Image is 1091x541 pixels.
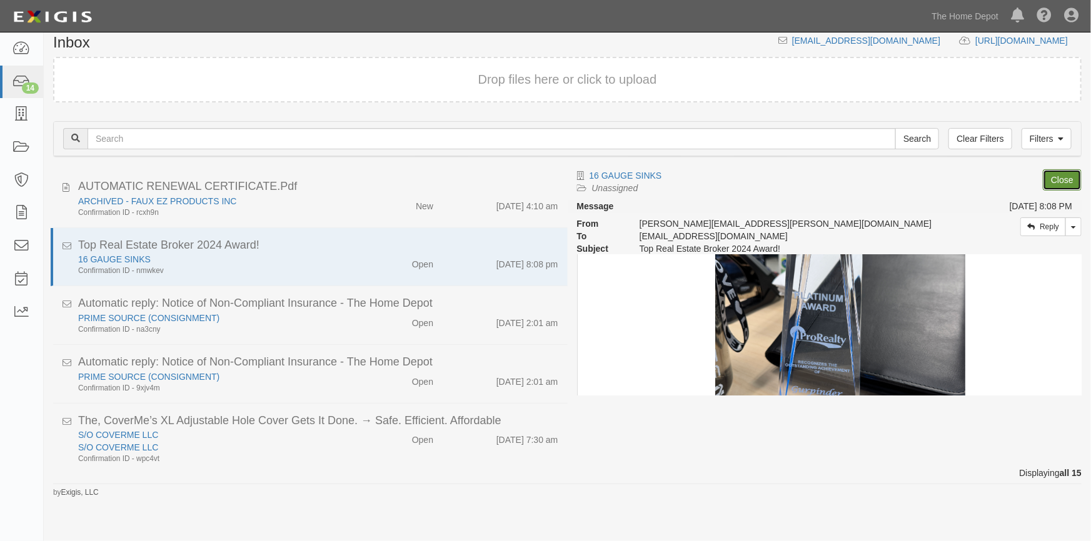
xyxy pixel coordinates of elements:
div: Confirmation ID - wpc4vt [78,454,350,464]
a: S/O COVERME LLC [78,442,158,452]
div: Confirmation ID - rcxh9n [78,207,350,218]
div: party-nhffar@sbainsurance.homedepot.com [630,230,944,242]
b: all 15 [1060,468,1082,478]
a: Filters [1022,128,1072,149]
a: Exigis, LLC [61,488,99,497]
div: AUTOMATIC RENEWAL CERTIFICATE.Pdf [78,179,558,195]
h1: Inbox [53,34,90,51]
div: [DATE] 2:01 am [496,312,558,329]
div: Open [412,429,433,446]
div: [DATE] 8:08 PM [1010,200,1072,212]
div: Open [412,370,433,388]
strong: Subject [568,242,630,255]
small: by [53,487,99,498]
div: Confirmation ID - nmwkev [78,266,350,276]
div: New [416,195,433,212]
i: Help Center - Complianz [1037,9,1052,24]
img: logo-5460c22ac91f19d4615b14bd174203de0afe785f0fc80cf4dbbc73dc1793850b.png [9,6,96,28]
div: [DATE] 7:30 am [496,429,558,446]
div: Top Real Estate Broker 2024 Award! [630,242,944,255]
a: ARCHIVED - FAUX EZ PRODUCTS INC [78,196,237,206]
strong: Message [577,201,614,211]
a: Clear Filters [948,128,1012,149]
input: Search [895,128,939,149]
div: Automatic reply: Notice of Non-Compliant Insurance - The Home Depot [78,354,558,370]
strong: To [568,230,630,242]
div: Displaying [44,467,1091,479]
input: Search [88,128,896,149]
div: Open [412,312,433,329]
strong: From [568,217,630,230]
a: PRIME SOURCE (CONSIGNMENT) [78,372,219,382]
a: The Home Depot [925,4,1005,29]
div: Automatic reply: Notice of Non-Compliant Insurance - The Home Depot [78,295,558,312]
div: ARCHIVED - FAUX EZ PRODUCTS INC [78,195,350,207]
a: [URL][DOMAIN_NAME] [975,36,1082,46]
a: Unassigned [592,183,638,193]
div: Top Real Estate Broker 2024 Award! [78,237,558,254]
a: Reply [1020,217,1066,236]
div: [DATE] 4:10 am [496,195,558,212]
a: PRIME SOURCE (CONSIGNMENT) [78,313,219,323]
div: 14 [22,82,39,94]
a: 16 GAUGE SINKS [78,254,151,264]
div: [DATE] 2:01 am [496,370,558,388]
a: [EMAIL_ADDRESS][DOMAIN_NAME] [792,36,940,46]
div: The, CoverMe’s XL Adjustable Hole Cover Gets It Done. → Safe. Efficient. Affordable [78,413,558,429]
div: Confirmation ID - 9xjv4m [78,383,350,394]
a: Close [1043,169,1082,191]
div: Open [412,253,433,270]
button: Drop files here or click to upload [478,71,657,89]
a: S/O COVERME LLC [78,430,158,440]
a: 16 GAUGE SINKS [590,171,662,181]
div: Confirmation ID - na3cny [78,324,350,335]
div: [DATE] 8:08 pm [496,253,558,270]
div: [PERSON_NAME][EMAIL_ADDRESS][PERSON_NAME][DOMAIN_NAME] [630,217,944,230]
